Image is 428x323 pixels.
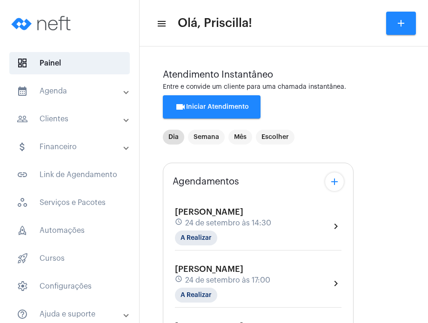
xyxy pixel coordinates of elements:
mat-icon: chevron_right [330,221,341,232]
span: Automações [9,219,130,242]
mat-icon: schedule [175,275,183,285]
img: logo-neft-novo-2.png [7,5,77,42]
mat-chip: A Realizar [175,231,217,245]
mat-panel-title: Financeiro [17,141,124,152]
span: sidenav icon [17,253,28,264]
mat-icon: add [329,176,340,187]
mat-expansion-panel-header: sidenav iconFinanceiro [6,136,139,158]
mat-panel-title: Agenda [17,86,124,97]
mat-panel-title: Clientes [17,113,124,125]
mat-icon: chevron_right [330,278,341,289]
span: [PERSON_NAME] [175,265,243,273]
mat-chip: Semana [188,130,225,145]
mat-expansion-panel-header: sidenav iconClientes [6,108,139,130]
span: 24 de setembro às 14:30 [185,219,271,227]
span: sidenav icon [17,58,28,69]
mat-icon: sidenav icon [156,18,166,29]
mat-panel-title: Ajuda e suporte [17,309,124,320]
div: Atendimento Instantâneo [163,70,405,80]
span: Cursos [9,247,130,270]
span: Link de Agendamento [9,164,130,186]
span: 24 de setembro às 17:00 [185,276,270,284]
span: Iniciar Atendimento [175,104,249,110]
span: Agendamentos [173,177,239,187]
mat-chip: Escolher [256,130,294,145]
span: sidenav icon [17,225,28,236]
mat-expansion-panel-header: sidenav iconAgenda [6,80,139,102]
mat-icon: sidenav icon [17,113,28,125]
span: [PERSON_NAME] [175,208,243,216]
mat-icon: videocam [175,101,186,112]
span: sidenav icon [17,197,28,208]
mat-icon: sidenav icon [17,169,28,180]
span: Olá, Priscilla! [178,16,252,31]
span: Serviços e Pacotes [9,191,130,214]
button: Iniciar Atendimento [163,95,261,119]
span: Painel [9,52,130,74]
mat-icon: sidenav icon [17,309,28,320]
div: Entre e convide um cliente para uma chamada instantânea. [163,84,405,91]
span: Configurações [9,275,130,297]
mat-chip: Mês [228,130,252,145]
mat-icon: add [395,18,407,29]
mat-icon: sidenav icon [17,86,28,97]
mat-icon: sidenav icon [17,141,28,152]
span: sidenav icon [17,281,28,292]
mat-chip: Dia [163,130,184,145]
mat-chip: A Realizar [175,288,217,303]
mat-icon: schedule [175,218,183,228]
